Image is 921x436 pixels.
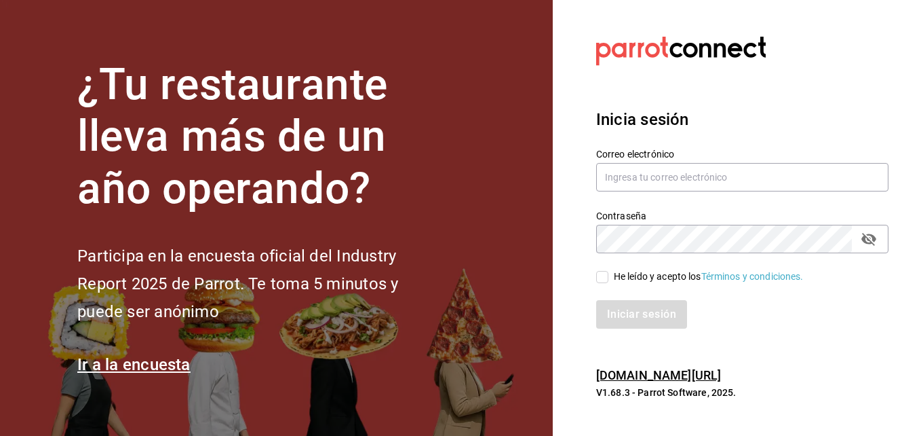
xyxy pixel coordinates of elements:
label: Contraseña [596,211,888,220]
a: [DOMAIN_NAME][URL] [596,368,721,382]
button: passwordField [857,228,880,251]
p: V1.68.3 - Parrot Software, 2025. [596,386,888,399]
a: Términos y condiciones. [701,271,804,282]
input: Ingresa tu correo electrónico [596,163,888,192]
h2: Participa en la encuesta oficial del Industry Report 2025 de Parrot. Te toma 5 minutos y puede se... [77,242,444,325]
a: Ir a la encuesta [77,355,191,374]
div: He leído y acepto los [614,270,804,284]
h1: ¿Tu restaurante lleva más de un año operando? [77,59,444,215]
h3: Inicia sesión [596,107,888,132]
label: Correo electrónico [596,149,888,158]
